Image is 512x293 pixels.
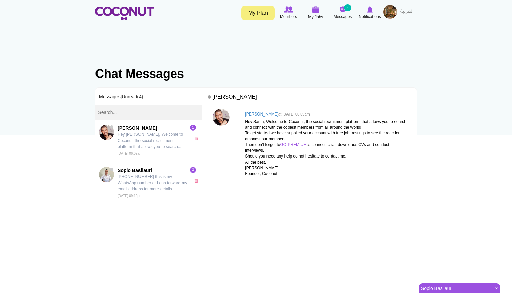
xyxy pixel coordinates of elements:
[280,13,297,20] span: Members
[359,13,381,20] span: Notifications
[312,6,319,13] img: My Jobs
[245,119,408,177] p: Hey Santa, Welcome to Coconut, the social recruitment platform that allows you to search and conn...
[302,5,329,21] a: My Jobs My Jobs
[95,88,202,105] h3: Messages
[344,4,351,11] small: 4
[121,94,143,99] span: |
[190,167,196,173] span: 3
[194,179,200,183] a: x
[419,284,491,293] a: Sopio Basilauri
[118,131,187,150] p: Hey [PERSON_NAME], Welcome to Coconut, the social recruitment platform that allows you to search...
[95,120,202,162] a: Assaad Tarabay[PERSON_NAME] Hey [PERSON_NAME], Welcome to Coconut, the social recruitment platfor...
[280,142,307,147] a: GO PREMIUM
[95,67,417,81] h1: Chat Messages
[118,174,187,192] p: [PHONE_NUMBER] this is my WhatsApp number or I can forward my email address for more details
[190,125,196,131] span: 1
[95,105,202,120] input: Search...
[118,194,142,198] small: [DATE] 09:10pm
[95,162,202,204] a: Sopio BasilauriSopio Basilauri [PHONE_NUMBER] this is my WhatsApp number or I can forward my emai...
[278,112,310,116] small: at [DATE] 06:09am
[118,167,187,174] span: Sopio Basilauri
[334,13,352,20] span: Messages
[493,284,500,293] span: x
[397,5,417,19] a: العربية
[95,7,154,20] img: Home
[208,91,411,106] h4: [PERSON_NAME]
[122,94,143,99] a: Unread(4)
[245,112,408,117] h4: [PERSON_NAME]
[275,5,302,21] a: Browse Members Members
[284,6,293,13] img: Browse Members
[241,6,275,20] a: My Plan
[367,6,373,13] img: Notifications
[194,137,200,140] a: x
[99,125,114,140] img: Assaad Tarabay
[118,152,142,155] small: [DATE] 06:09am
[339,6,346,13] img: Messages
[329,5,356,21] a: Messages Messages 4
[308,14,323,20] span: My Jobs
[356,5,383,21] a: Notifications Notifications
[99,167,114,182] img: Sopio Basilauri
[118,125,187,131] span: [PERSON_NAME]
